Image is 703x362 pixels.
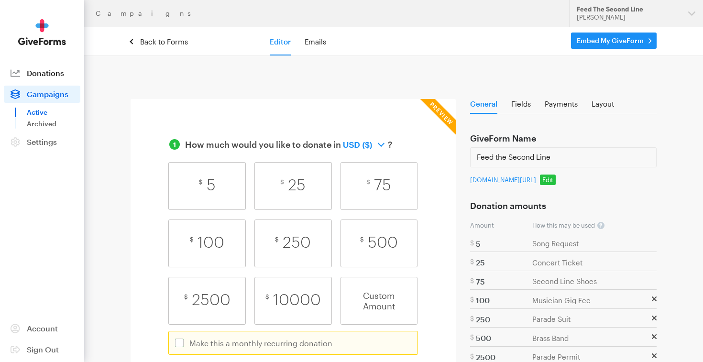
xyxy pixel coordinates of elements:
span: 100 [198,235,224,251]
span: $ [470,258,474,265]
span: $ [265,293,269,300]
span: ? [385,139,392,150]
span: 1 [169,139,180,150]
input: Enter a Description [532,277,650,285]
a: Active [27,107,80,118]
a: Donations [4,65,80,82]
span: $ [470,277,474,285]
img: GiveForms [18,19,66,45]
span: Account [27,324,58,333]
span: Donations [27,68,64,77]
input: Enter a Description [532,258,650,266]
a: Back to Forms [131,37,188,46]
input: Enter a Description [532,315,650,323]
span: $ [280,178,284,185]
input: Enter a Description [532,240,650,248]
span: 25 [288,178,306,193]
input: Enter a Description [532,334,650,342]
span: $ [470,352,474,360]
span: 500 [368,235,398,251]
a: Editor [270,37,291,46]
a: Settings [4,133,80,151]
span: $ [470,296,474,303]
span: $ [470,239,474,247]
span: $ [199,178,203,185]
span: $ [470,333,474,341]
a: Campaigns [96,10,201,17]
a: Layout [592,100,614,113]
a: [DOMAIN_NAME][URL] [470,176,536,184]
span: $ [190,236,194,242]
span: $ [184,293,188,300]
span: 10000 [273,293,321,308]
a: Fields [511,100,531,113]
a: Emails [305,37,326,46]
span: Custom Amount [341,277,417,324]
input: Enter a Description [532,296,650,304]
input: Enter a Description [532,353,650,361]
p: Amount [470,222,532,229]
a: Campaigns [4,86,80,103]
a: Embed My GiveForm [571,33,657,49]
span: $ [470,315,474,322]
span: Campaigns [27,89,68,99]
a: Sign Out [4,341,80,358]
span: 5 [207,178,216,193]
span: $ [360,236,364,242]
span: 75 [374,178,391,193]
span: $ [366,178,370,185]
div: Feed The Second Line [577,5,681,13]
span: Settings [27,137,57,146]
span: 2500 [192,293,231,308]
span: $ [275,236,279,242]
a: Edit [540,175,556,185]
span: 250 [283,235,311,251]
div: [PERSON_NAME] [577,13,681,22]
h3: Donation amounts [470,201,546,210]
span: How much would you like to donate in [185,139,341,150]
span: ? [597,222,604,229]
a: Archived [27,118,80,130]
a: Payments [545,100,578,113]
h3: GiveForm Name [470,134,536,143]
span: Make this a monthly recurring donation [189,339,332,348]
span: Sign Out [27,345,59,354]
p: How this may be used [470,222,657,230]
a: Account [4,320,80,337]
a: General [470,100,497,114]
